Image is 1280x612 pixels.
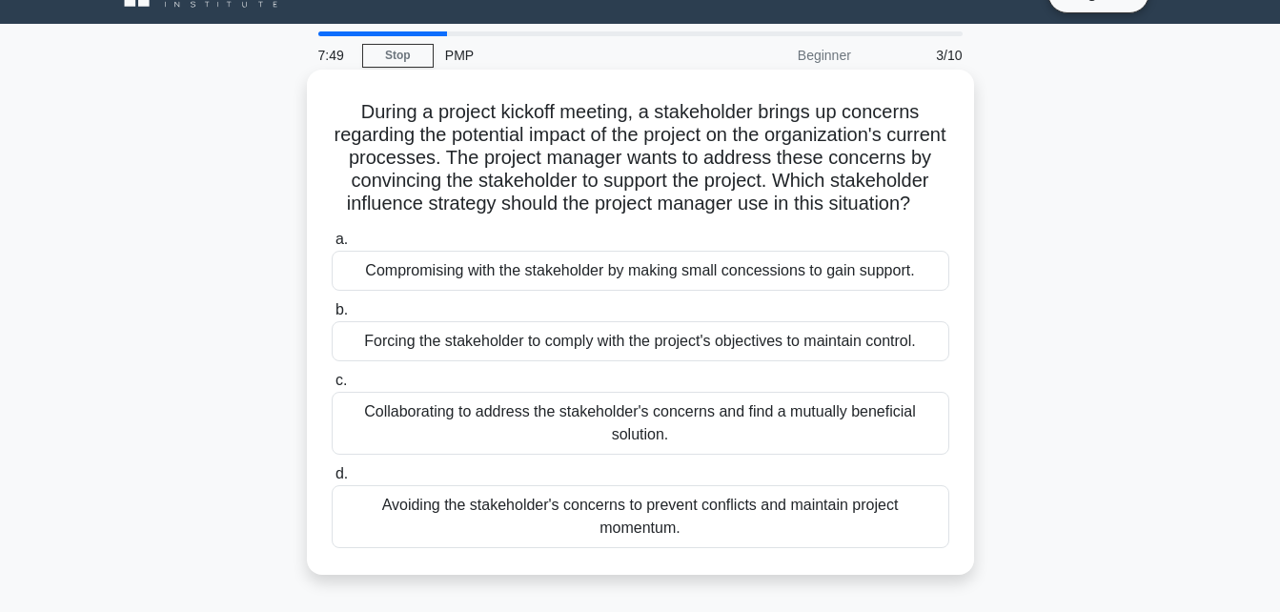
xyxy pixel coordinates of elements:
[335,465,348,481] span: d.
[335,301,348,317] span: b.
[332,251,949,291] div: Compromising with the stakeholder by making small concessions to gain support.
[696,36,863,74] div: Beginner
[332,485,949,548] div: Avoiding the stakeholder's concerns to prevent conflicts and maintain project momentum.
[335,231,348,247] span: a.
[863,36,974,74] div: 3/10
[434,36,696,74] div: PMP
[330,100,951,216] h5: During a project kickoff meeting, a stakeholder brings up concerns regarding the potential impact...
[362,44,434,68] a: Stop
[332,321,949,361] div: Forcing the stakeholder to comply with the project's objectives to maintain control.
[332,392,949,455] div: Collaborating to address the stakeholder's concerns and find a mutually beneficial solution.
[307,36,362,74] div: 7:49
[335,372,347,388] span: c.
